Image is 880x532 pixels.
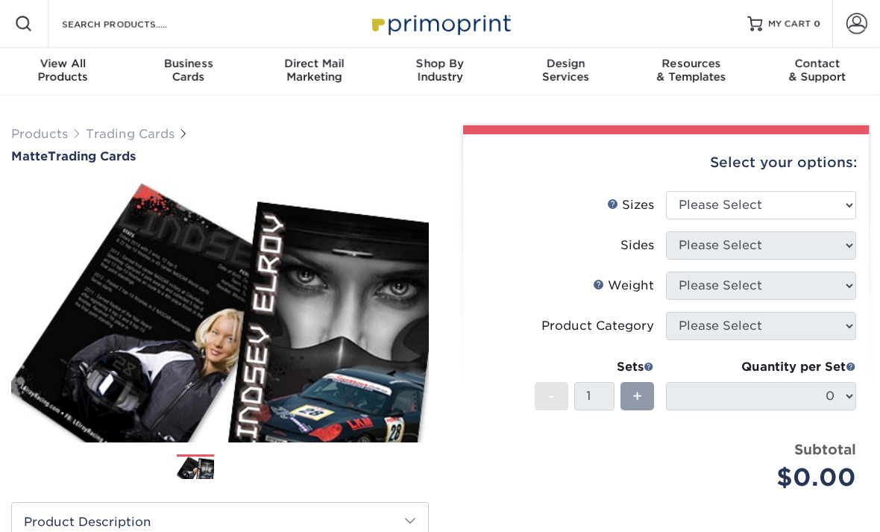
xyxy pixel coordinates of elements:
[377,57,503,70] span: Shop By
[251,57,377,70] span: Direct Mail
[503,48,629,96] a: DesignServices
[377,48,503,96] a: Shop ByIndustry
[629,57,755,84] div: & Templates
[126,57,252,70] span: Business
[11,149,429,163] a: MatteTrading Cards
[754,57,880,84] div: & Support
[377,57,503,84] div: Industry
[632,385,642,407] span: +
[593,277,654,295] div: Weight
[666,358,856,376] div: Quantity per Set
[126,48,252,96] a: BusinessCards
[86,127,175,141] a: Trading Cards
[475,134,857,191] div: Select your options:
[126,57,252,84] div: Cards
[620,237,654,254] div: Sides
[503,57,629,84] div: Services
[11,127,68,141] a: Products
[60,15,206,33] input: SEARCH PRODUCTS.....
[227,448,264,486] img: Trading Cards 02
[814,19,820,29] span: 0
[629,48,755,96] a: Resources& Templates
[535,358,654,376] div: Sets
[11,149,429,163] h1: Trading Cards
[754,48,880,96] a: Contact& Support
[677,460,856,495] div: $0.00
[629,57,755,70] span: Resources
[177,455,214,481] img: Trading Cards 01
[11,167,429,457] img: Matte 01
[768,18,811,31] span: MY CART
[754,57,880,70] span: Contact
[365,7,515,40] img: Primoprint
[607,196,654,214] div: Sizes
[548,385,555,407] span: -
[541,317,654,335] div: Product Category
[11,149,48,163] span: Matte
[251,57,377,84] div: Marketing
[251,48,377,96] a: Direct MailMarketing
[794,441,856,457] strong: Subtotal
[503,57,629,70] span: Design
